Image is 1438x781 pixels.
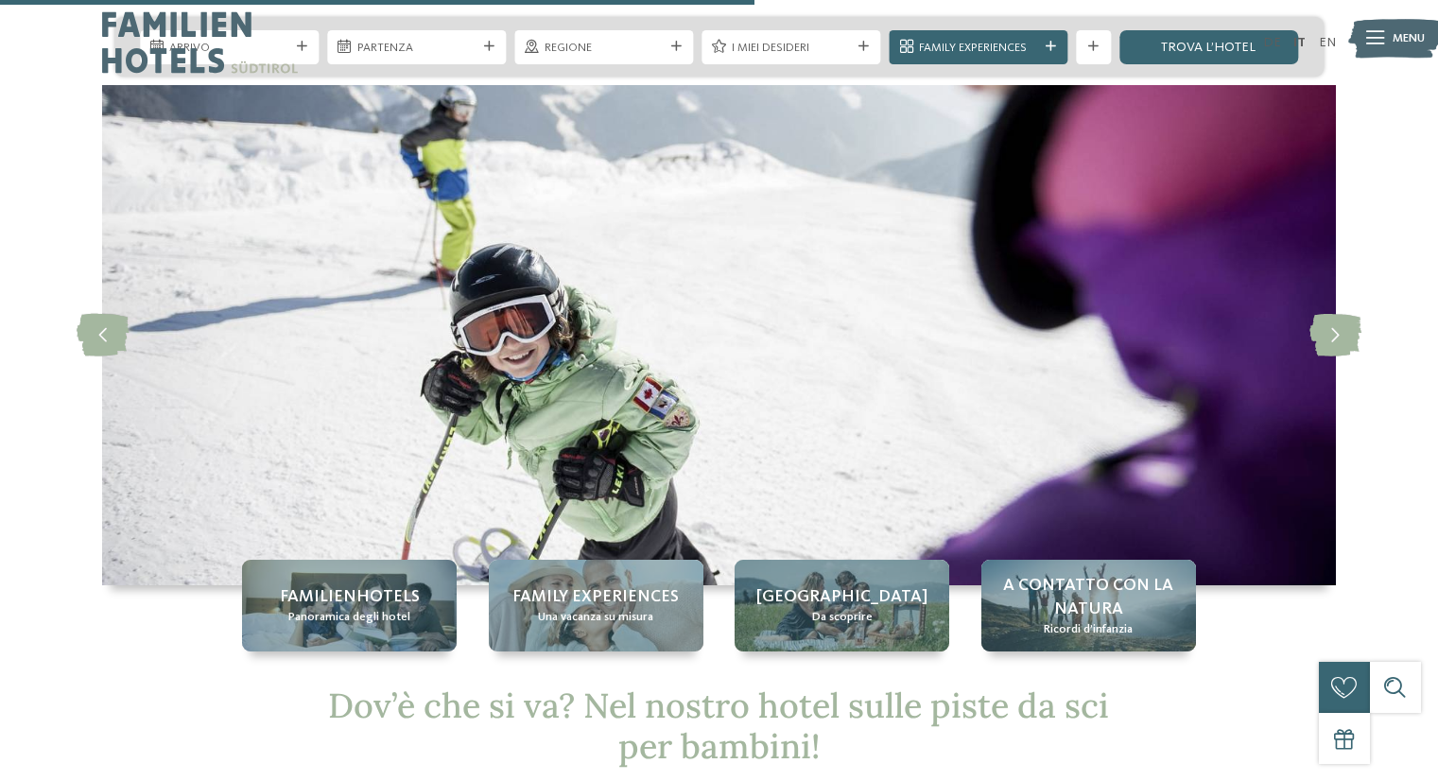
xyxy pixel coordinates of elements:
span: Da scoprire [812,609,873,626]
a: Hotel sulle piste da sci per bambini: divertimento senza confini A contatto con la natura Ricordi... [981,560,1196,651]
a: DE [1263,36,1281,49]
span: Family experiences [512,585,679,609]
img: Hotel sulle piste da sci per bambini: divertimento senza confini [102,85,1336,585]
span: Familienhotels [280,585,420,609]
span: A contatto con la natura [998,574,1179,621]
a: Hotel sulle piste da sci per bambini: divertimento senza confini Familienhotels Panoramica degli ... [242,560,457,651]
span: Menu [1393,30,1425,47]
a: EN [1319,36,1336,49]
span: Una vacanza su misura [538,609,653,626]
span: Dov’è che si va? Nel nostro hotel sulle piste da sci per bambini! [328,684,1109,768]
span: [GEOGRAPHIC_DATA] [756,585,927,609]
span: Panoramica degli hotel [288,609,410,626]
span: Ricordi d’infanzia [1044,621,1133,638]
a: Hotel sulle piste da sci per bambini: divertimento senza confini Family experiences Una vacanza s... [489,560,703,651]
a: IT [1293,36,1306,49]
a: Hotel sulle piste da sci per bambini: divertimento senza confini [GEOGRAPHIC_DATA] Da scoprire [735,560,949,651]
